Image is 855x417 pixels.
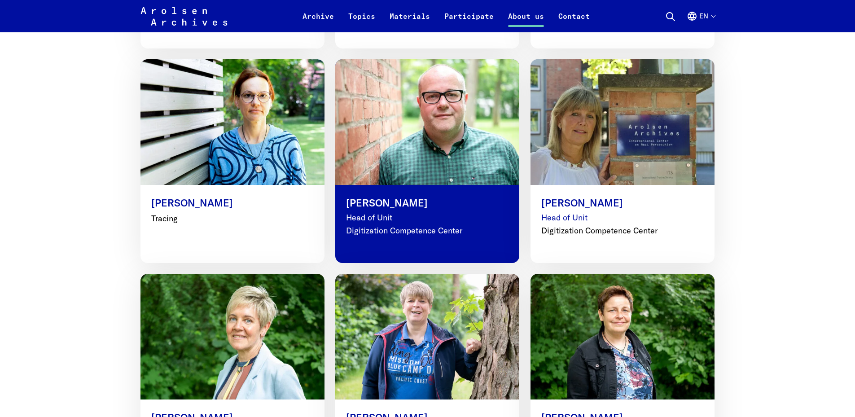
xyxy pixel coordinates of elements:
p: Digitization Competence Center [541,224,704,237]
a: Archive [295,11,341,32]
p: [PERSON_NAME] [151,196,314,211]
a: Contact [551,11,597,32]
img: Melanie Wolf [335,274,519,399]
img: Claudia Kuncendorfs [531,59,715,185]
a: Materials [382,11,437,32]
p: Head of Unit [346,211,509,224]
a: Participate [437,11,501,32]
p: Digitization Competence Center [346,224,509,237]
p: Tracing [151,212,314,224]
img: Alexandra Hirdes [140,59,324,185]
a: Topics [341,11,382,32]
nav: Primary [295,5,597,27]
p: [PERSON_NAME] [346,196,509,211]
p: Head of Unit [541,211,704,224]
a: About us [501,11,551,32]
button: English, language selection [687,11,715,32]
img: Steve Kaden [326,53,529,191]
img: Alexandra Poschmann-Raabe [531,274,715,399]
p: [PERSON_NAME] [541,196,704,211]
img: Martina Steiner-Güde [140,274,324,399]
